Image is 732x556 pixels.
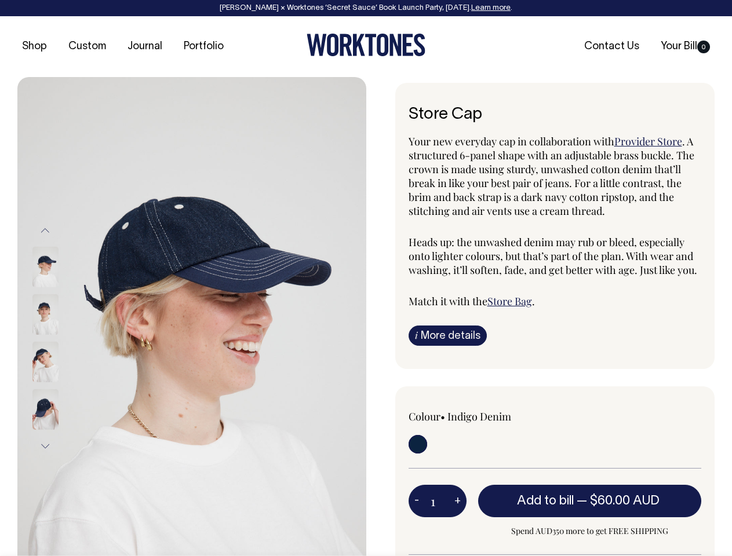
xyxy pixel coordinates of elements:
button: - [409,489,425,513]
span: Add to bill [517,495,574,507]
a: Custom [64,37,111,56]
button: Add to bill —$60.00 AUD [478,485,702,517]
span: Your new everyday cap in collaboration with [409,134,614,148]
div: [PERSON_NAME] × Worktones ‘Secret Sauce’ Book Launch Party, [DATE]. . [12,4,720,12]
button: + [449,489,467,513]
span: i [415,329,418,341]
img: Store Cap [32,389,59,430]
span: • [440,409,445,423]
a: Provider Store [614,134,682,148]
span: 0 [697,41,710,53]
a: Learn more [471,5,511,12]
img: Store Cap [32,247,59,287]
span: Spend AUD350 more to get FREE SHIPPING [478,524,702,538]
span: Heads up: the unwashed denim may rub or bleed, especially onto lighter colours, but that’s part o... [409,235,697,277]
div: Colour [409,409,526,423]
img: Store Cap [32,294,59,335]
span: $60.00 AUD [590,495,660,507]
a: Store Bag [487,294,532,308]
button: Next [37,433,54,459]
span: — [577,495,662,507]
a: Shop [17,37,52,56]
button: Previous [37,218,54,244]
a: Your Bill0 [656,37,715,56]
a: iMore details [409,325,487,346]
img: Store Cap [32,342,59,382]
label: Indigo Denim [447,409,511,423]
span: . A structured 6-panel shape with an adjustable brass buckle. The crown is made using sturdy, unw... [409,134,694,218]
span: Match it with the . [409,294,535,308]
a: Contact Us [580,37,644,56]
h6: Store Cap [409,106,702,124]
a: Portfolio [179,37,228,56]
a: Journal [123,37,167,56]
